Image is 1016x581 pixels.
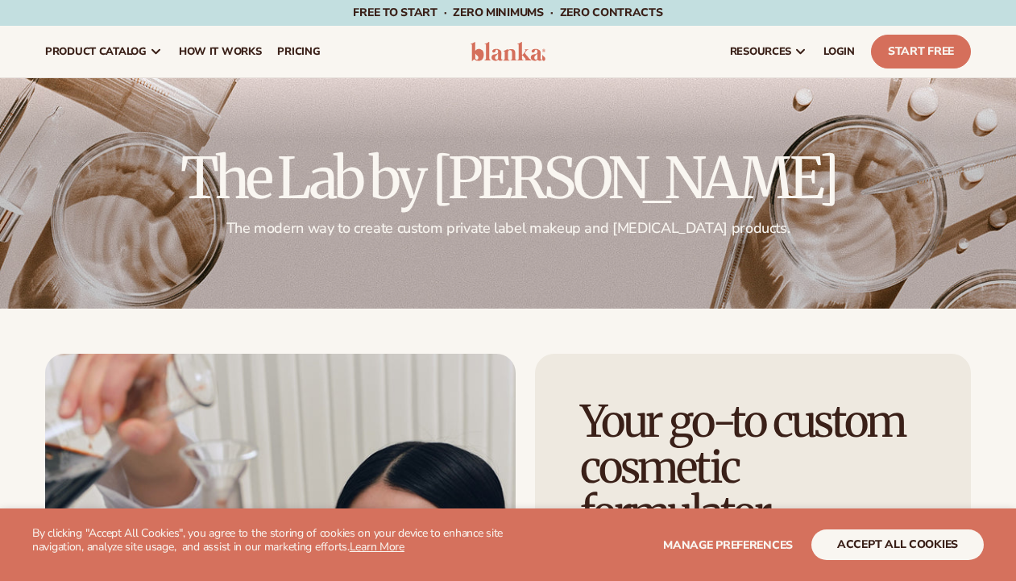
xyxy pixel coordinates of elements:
[45,219,971,238] p: The modern way to create custom private label makeup and [MEDICAL_DATA] products.
[663,529,793,560] button: Manage preferences
[277,45,320,58] span: pricing
[580,399,926,536] h1: Your go-to custom cosmetic formulator
[722,26,815,77] a: resources
[32,527,508,554] p: By clicking "Accept All Cookies", you agree to the storing of cookies on your device to enhance s...
[815,26,863,77] a: LOGIN
[45,45,147,58] span: product catalog
[37,26,171,77] a: product catalog
[269,26,328,77] a: pricing
[811,529,984,560] button: accept all cookies
[471,42,546,61] img: logo
[45,150,971,206] h2: The Lab by [PERSON_NAME]
[871,35,971,68] a: Start Free
[171,26,270,77] a: How It Works
[350,539,404,554] a: Learn More
[730,45,791,58] span: resources
[823,45,855,58] span: LOGIN
[353,5,662,20] span: Free to start · ZERO minimums · ZERO contracts
[663,537,793,553] span: Manage preferences
[179,45,262,58] span: How It Works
